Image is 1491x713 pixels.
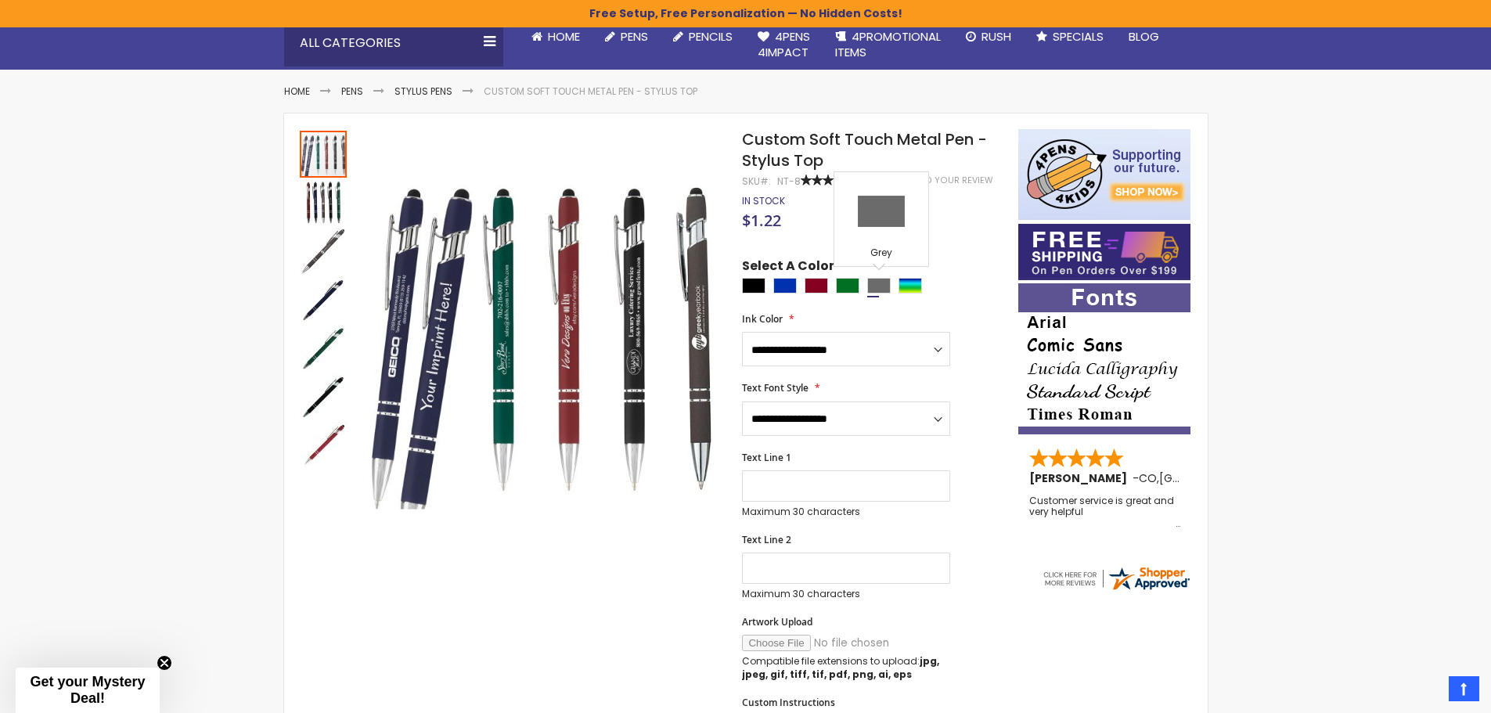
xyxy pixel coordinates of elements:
div: Custom Soft Touch Metal Pen - Stylus Top [300,275,348,323]
span: Home [548,28,580,45]
img: Custom Soft Touch Metal Pen - Stylus Top [300,373,347,420]
strong: jpg, jpeg, gif, tiff, tif, pdf, png, ai, eps [742,654,939,680]
img: Free shipping on orders over $199 [1018,224,1190,280]
div: Black [742,278,765,293]
p: Maximum 30 characters [742,506,950,518]
a: Top [1449,676,1479,701]
a: Rush [953,20,1024,54]
div: 100% [801,175,855,185]
a: 4PROMOTIONALITEMS [823,20,953,70]
p: Maximum 30 characters [742,588,950,600]
span: Specials [1053,28,1104,45]
img: Custom Soft Touch Metal Pen - Stylus Top [300,276,347,323]
div: All Categories [284,20,503,67]
span: Artwork Upload [742,615,812,628]
span: - , [1133,470,1274,486]
a: Blog [1116,20,1172,54]
a: Pens [341,85,363,98]
div: Grey [867,278,891,293]
div: Grey [838,247,924,262]
span: Blog [1129,28,1159,45]
img: Custom Soft Touch Metal Pen - Stylus Top [364,152,722,510]
a: Stylus Pens [394,85,452,98]
span: Pens [621,28,648,45]
span: Text Line 1 [742,451,791,464]
a: Specials [1024,20,1116,54]
a: Pencils [661,20,745,54]
span: Text Line 2 [742,533,791,546]
img: Custom Soft Touch Metal Pen - Stylus Top [300,422,347,469]
span: Get your Mystery Deal! [30,674,145,706]
a: 4pens.com certificate URL [1041,582,1191,596]
img: 4pens.com widget logo [1041,564,1191,592]
a: Home [519,20,592,54]
div: Custom Soft Touch Metal Pen - Stylus Top [300,226,348,275]
a: Home [284,85,310,98]
span: Pencils [689,28,733,45]
span: CO [1139,470,1157,486]
div: Custom Soft Touch Metal Pen - Stylus Top [300,178,348,226]
span: In stock [742,194,785,207]
p: Compatible file extensions to upload: [742,655,950,680]
span: Custom Instructions [742,696,835,709]
img: Custom Soft Touch Metal Pen - Stylus Top [300,179,347,226]
button: Close teaser [157,655,172,671]
a: Pens [592,20,661,54]
div: Custom Soft Touch Metal Pen - Stylus Top [300,372,348,420]
span: 4PROMOTIONAL ITEMS [835,28,941,60]
div: Assorted [899,278,922,293]
a: 4Pens4impact [745,20,823,70]
div: Get your Mystery Deal!Close teaser [16,668,160,713]
div: Custom Soft Touch Metal Pen - Stylus Top [300,420,347,469]
img: font-personalization-examples [1018,283,1190,434]
li: Custom Soft Touch Metal Pen - Stylus Top [484,85,697,98]
div: Blue [773,278,797,293]
span: Ink Color [742,312,783,326]
span: 4Pens 4impact [758,28,810,60]
div: Green [836,278,859,293]
span: $1.22 [742,210,781,231]
div: Custom Soft Touch Metal Pen - Stylus Top [300,323,348,372]
img: Custom Soft Touch Metal Pen - Stylus Top [300,228,347,275]
span: Custom Soft Touch Metal Pen - Stylus Top [742,128,987,171]
div: Burgundy [805,278,828,293]
a: Add Your Review [914,175,993,186]
span: [GEOGRAPHIC_DATA] [1159,470,1274,486]
span: Select A Color [742,257,834,279]
div: Customer service is great and very helpful [1029,495,1181,529]
span: Text Font Style [742,381,809,394]
img: Custom Soft Touch Metal Pen - Stylus Top [300,325,347,372]
div: Availability [742,195,785,207]
strong: SKU [742,175,771,188]
div: Custom Soft Touch Metal Pen - Stylus Top [300,129,348,178]
div: NT-8 [777,175,801,188]
img: 4pens 4 kids [1018,129,1190,220]
span: Rush [981,28,1011,45]
span: [PERSON_NAME] [1029,470,1133,486]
